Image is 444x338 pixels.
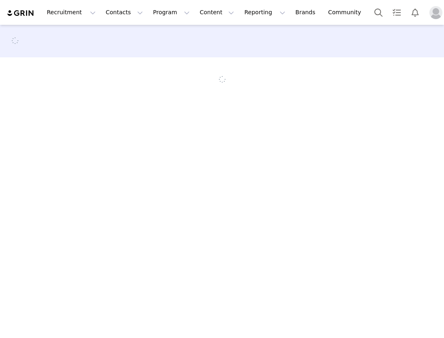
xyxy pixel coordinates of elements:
a: Community [323,3,370,22]
button: Notifications [406,3,424,22]
img: placeholder-profile.jpg [429,6,442,19]
button: Reporting [239,3,290,22]
img: grin logo [7,9,35,17]
a: Tasks [388,3,406,22]
button: Recruitment [42,3,101,22]
button: Content [195,3,239,22]
button: Contacts [101,3,148,22]
button: Search [370,3,387,22]
button: Program [148,3,195,22]
a: Brands [291,3,323,22]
